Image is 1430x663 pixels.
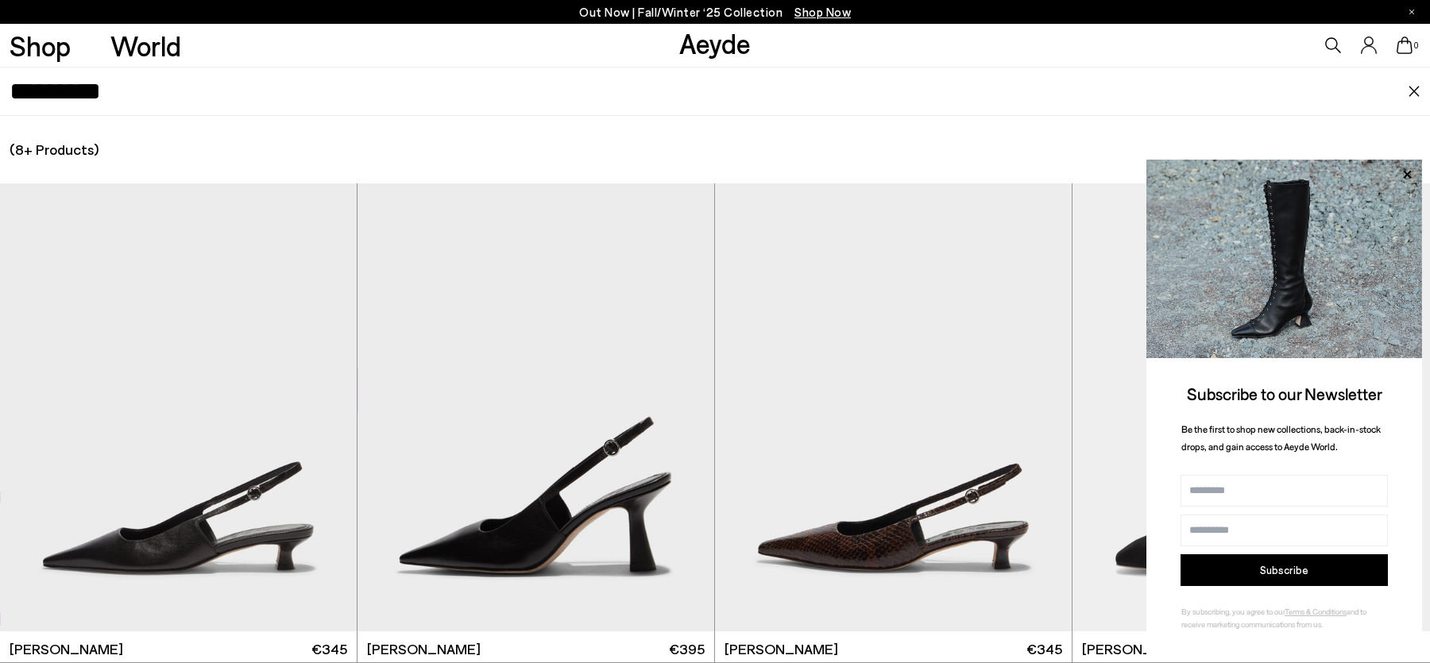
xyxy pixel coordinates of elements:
[1408,86,1420,97] img: close.svg
[1413,41,1420,50] span: 0
[1181,554,1388,586] button: Subscribe
[1181,607,1285,616] span: By subscribing, you agree to our
[10,32,71,60] a: Shop
[311,639,347,659] span: €345
[1072,183,1430,631] img: Geraldine Satin Toe-Cap Slingback
[1082,639,1196,659] span: [PERSON_NAME]
[10,639,123,659] span: [PERSON_NAME]
[1187,384,1382,403] span: Subscribe to our Newsletter
[1397,37,1413,54] a: 0
[679,26,751,60] a: Aeyde
[715,183,1072,631] img: Catrina Slingback Pumps
[725,639,838,659] span: [PERSON_NAME]
[110,32,181,60] a: World
[1285,607,1347,616] a: Terms & Conditions
[1026,639,1062,659] span: €345
[669,639,705,659] span: €395
[357,183,714,631] img: Fernanda Slingback Pumps
[1146,160,1422,358] img: 2a6287a1333c9a56320fd6e7b3c4a9a9.jpg
[794,5,851,19] span: Navigate to /collections/new-in
[367,639,481,659] span: [PERSON_NAME]
[1181,423,1381,453] span: Be the first to shop new collections, back-in-stock drops, and gain access to Aeyde World.
[579,2,851,22] p: Out Now | Fall/Winter ‘25 Collection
